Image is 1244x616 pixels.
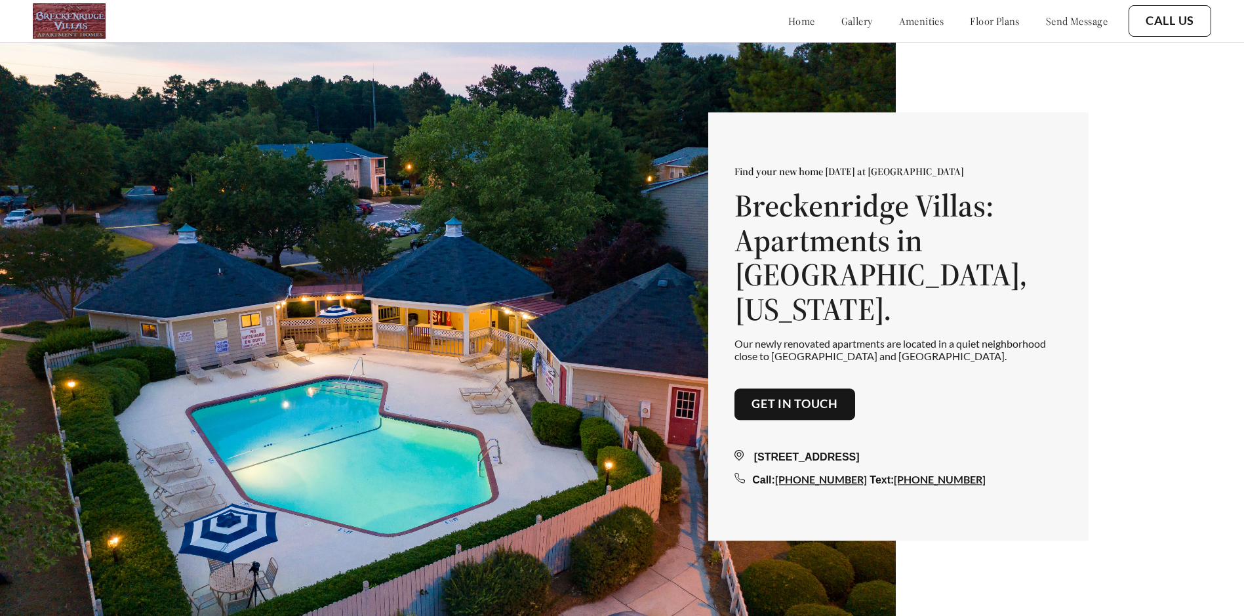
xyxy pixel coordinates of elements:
a: gallery [841,14,873,28]
a: amenities [899,14,944,28]
a: Get in touch [752,398,838,412]
button: Call Us [1129,5,1211,37]
p: Our newly renovated apartments are located in a quiet neighborhood close to [GEOGRAPHIC_DATA] and... [734,337,1062,362]
img: logo.png [33,3,106,39]
span: Text: [870,474,894,485]
a: home [788,14,815,28]
button: Get in touch [734,389,855,421]
a: [PHONE_NUMBER] [775,473,867,485]
div: [STREET_ADDRESS] [734,449,1062,465]
p: Find your new home [DATE] at [GEOGRAPHIC_DATA] [734,165,1062,178]
span: Call: [752,474,775,485]
a: Call Us [1146,14,1194,28]
a: [PHONE_NUMBER] [894,473,986,485]
h1: Breckenridge Villas: Apartments in [GEOGRAPHIC_DATA], [US_STATE]. [734,188,1062,327]
a: send message [1046,14,1108,28]
a: floor plans [970,14,1020,28]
